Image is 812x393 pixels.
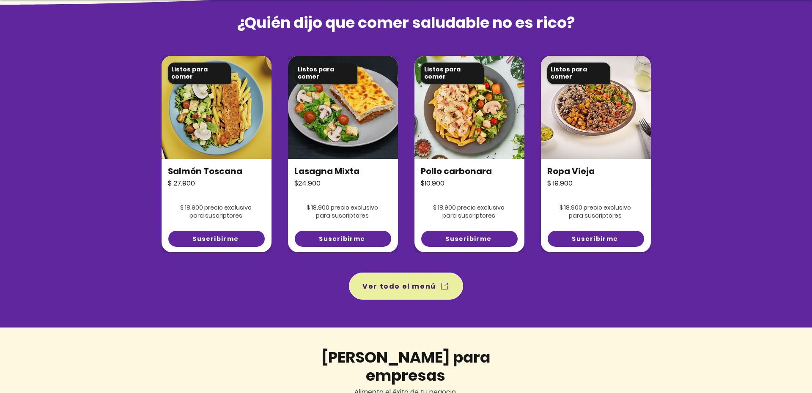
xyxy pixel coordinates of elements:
[236,12,575,33] span: ¿Quién dijo que comer saludable no es rico?
[551,65,587,81] span: Listos para comer
[548,231,644,247] a: Suscribirme
[349,273,463,300] a: Ver todo el menú
[168,231,265,247] a: Suscribirme
[171,65,208,81] span: Listos para comer
[319,235,365,243] span: Suscribirme
[560,203,631,220] span: $ 18.900 precio exclusivo para suscriptores
[421,178,444,188] span: $10.900
[168,165,242,177] span: Salmón Toscana
[547,178,573,188] span: $ 19.900
[294,178,321,188] span: $24.900
[421,231,518,247] a: Suscribirme
[541,56,651,159] img: foody-sancocho-valluno-con-pierna-pernil.png
[180,203,252,220] span: $ 18.900 precio exclusivo para suscriptores
[433,203,505,220] span: $ 18.900 precio exclusivo para suscriptores
[547,165,595,177] span: Ropa Vieja
[445,235,491,243] span: Suscribirme
[295,231,391,247] a: Suscribirme
[421,165,492,177] span: Pollo carbonara
[763,344,804,385] iframe: Messagebird Livechat Widget
[168,178,195,188] span: $ 27.900
[321,347,490,386] span: [PERSON_NAME] para empresas
[162,56,272,159] img: foody-sancocho-valluno-con-pierna-pernil.png
[298,65,334,81] span: Listos para comer
[362,281,436,292] span: Ver todo el menú
[572,235,618,243] span: Suscribirme
[192,235,239,243] span: Suscribirme
[307,203,378,220] span: $ 18.900 precio exclusivo para suscriptores
[288,56,398,159] img: foody-sancocho-valluno-con-pierna-pernil.png
[294,165,359,177] span: Lasagna Mixta
[414,56,524,159] img: foody-sancocho-valluno-con-pierna-pernil.png
[424,65,461,81] span: Listos para comer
